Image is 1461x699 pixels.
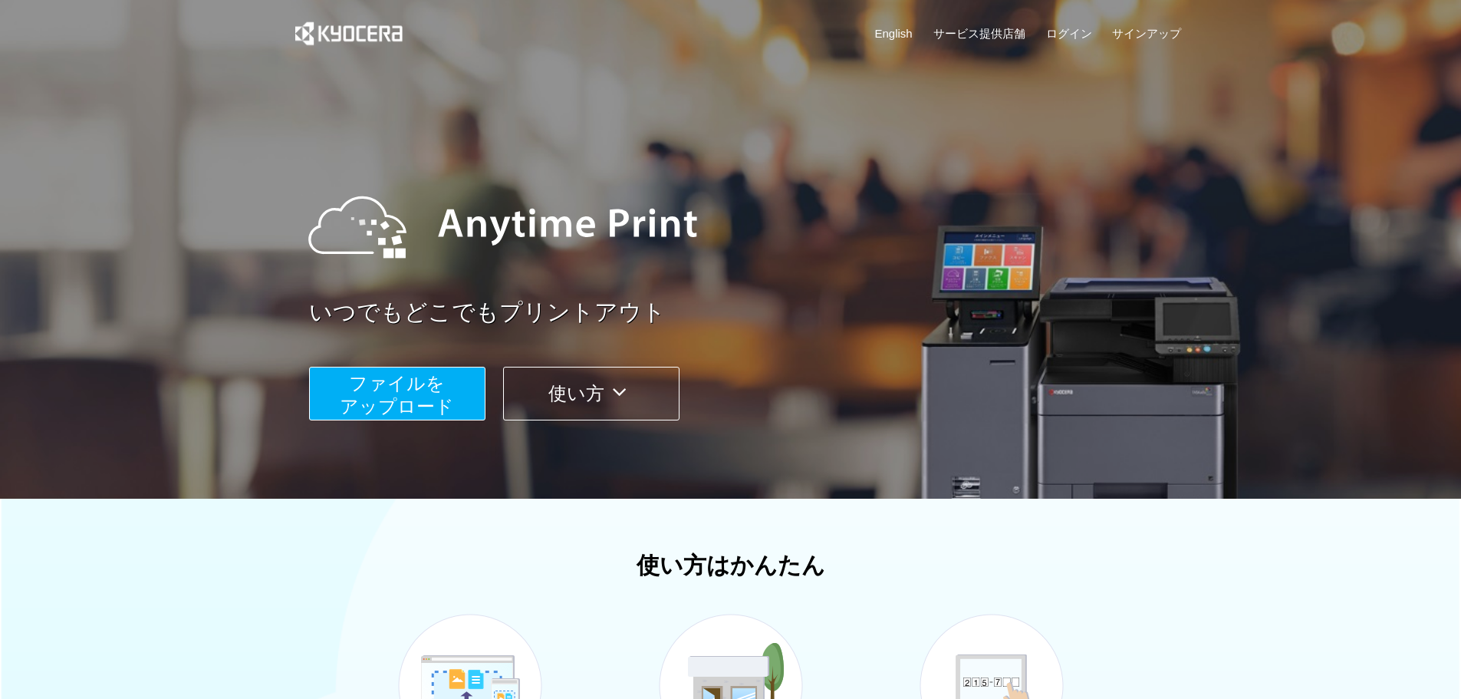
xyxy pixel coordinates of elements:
span: ファイルを ​​アップロード [340,373,454,417]
a: サービス提供店舗 [933,25,1025,41]
a: ログイン [1046,25,1092,41]
a: いつでもどこでもプリントアウト [309,296,1191,329]
button: 使い方 [503,367,679,420]
a: サインアップ [1112,25,1181,41]
button: ファイルを​​アップロード [309,367,485,420]
a: English [875,25,913,41]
